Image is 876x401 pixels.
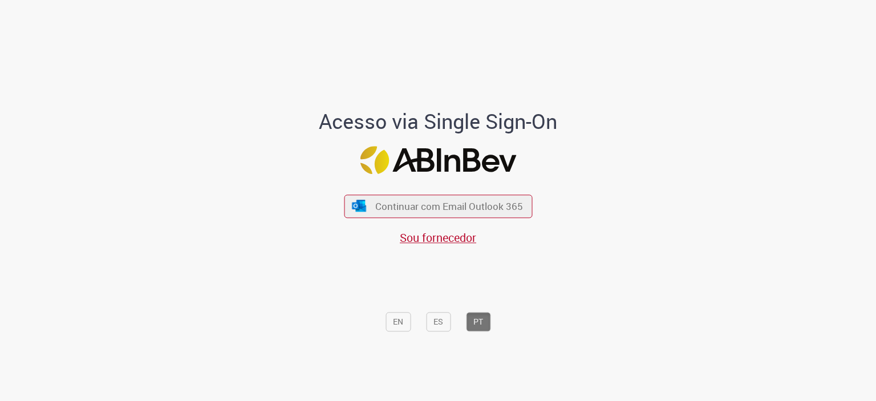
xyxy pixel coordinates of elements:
[280,110,597,133] h1: Acesso via Single Sign-On
[360,147,516,175] img: Logo ABInBev
[386,313,411,332] button: EN
[426,313,451,332] button: ES
[351,200,367,212] img: ícone Azure/Microsoft 360
[375,200,523,213] span: Continuar com Email Outlook 365
[466,313,490,332] button: PT
[344,195,532,218] button: ícone Azure/Microsoft 360 Continuar com Email Outlook 365
[400,230,476,245] a: Sou fornecedor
